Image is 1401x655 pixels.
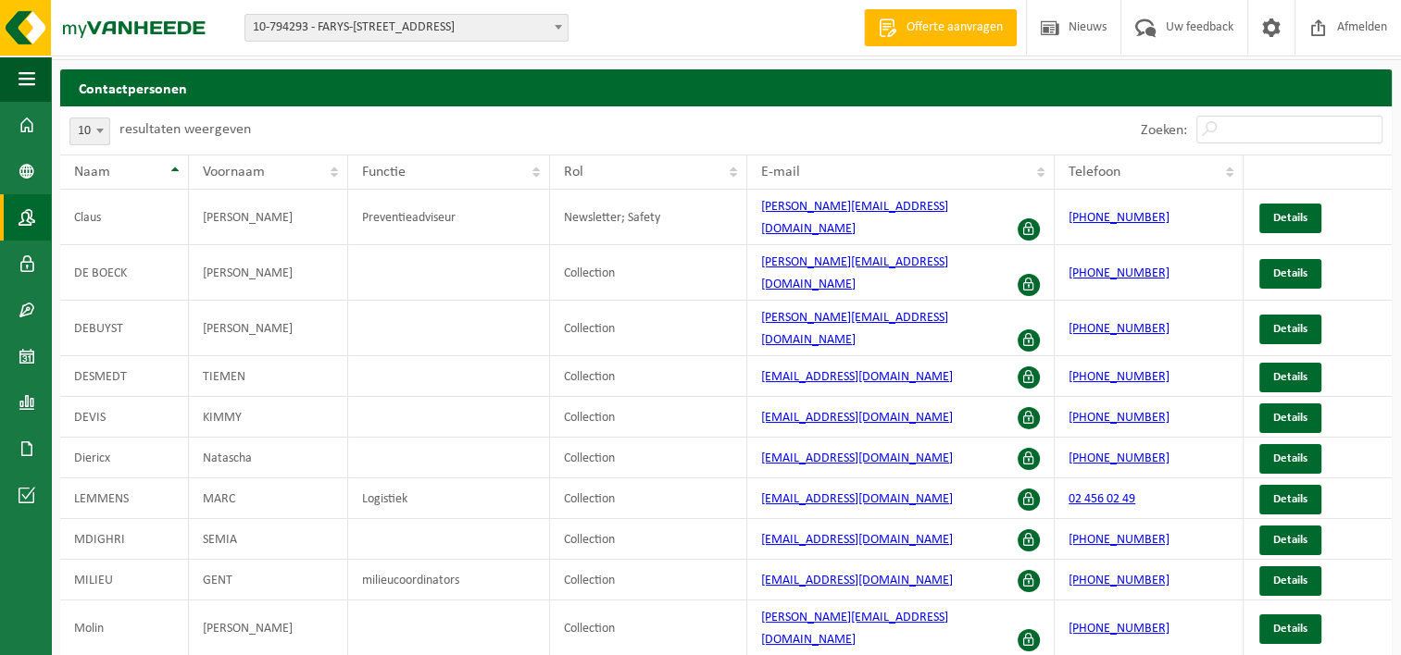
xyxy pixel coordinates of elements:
a: [PHONE_NUMBER] [1069,574,1170,587]
a: Details [1259,259,1321,289]
a: [EMAIL_ADDRESS][DOMAIN_NAME] [761,574,953,587]
span: Telefoon [1069,165,1120,179]
span: Details [1273,412,1307,424]
label: Zoeken: [1141,123,1187,138]
td: KIMMY [189,397,347,438]
a: Details [1259,315,1321,344]
span: Details [1273,452,1307,464]
td: DESMEDT [60,356,189,397]
span: Details [1273,212,1307,224]
td: SEMIA [189,519,347,560]
a: [PERSON_NAME][EMAIL_ADDRESS][DOMAIN_NAME] [761,255,948,291]
td: Logistiek [348,478,550,519]
a: [PHONE_NUMBER] [1069,411,1170,425]
a: Details [1259,444,1321,474]
a: Details [1259,525,1321,555]
td: Collection [550,245,747,301]
td: Diericx [60,438,189,478]
a: [EMAIL_ADDRESS][DOMAIN_NAME] [761,492,953,506]
td: Preventieadviseur [348,190,550,245]
a: [PHONE_NUMBER] [1069,322,1170,336]
a: [PHONE_NUMBER] [1069,533,1170,547]
td: DE BOECK [60,245,189,301]
td: GENT [189,560,347,600]
a: [PERSON_NAME][EMAIL_ADDRESS][DOMAIN_NAME] [761,611,948,647]
a: Details [1259,363,1321,392]
td: Collection [550,356,747,397]
td: Collection [550,397,747,438]
span: Details [1273,323,1307,335]
td: [PERSON_NAME] [189,301,347,356]
td: Collection [550,519,747,560]
span: Functie [362,165,406,179]
td: MDIGHRI [60,519,189,560]
a: [PHONE_NUMBER] [1069,211,1170,225]
a: [PHONE_NUMBER] [1069,266,1170,280]
a: 02 456 02 49 [1069,492,1135,506]
span: Details [1273,575,1307,587]
td: TIEMEN [189,356,347,397]
td: Newsletter; Safety [550,190,747,245]
span: 10 [70,118,109,144]
span: 10 [69,117,110,145]
label: resultaten weergeven [119,122,251,137]
td: LEMMENS [60,478,189,519]
a: Details [1259,566,1321,596]
a: [EMAIL_ADDRESS][DOMAIN_NAME] [761,370,953,384]
td: [PERSON_NAME] [189,190,347,245]
span: Naam [74,165,110,179]
td: DEVIS [60,397,189,438]
td: milieucoordinators [348,560,550,600]
span: Rol [564,165,583,179]
a: [PERSON_NAME][EMAIL_ADDRESS][DOMAIN_NAME] [761,311,948,347]
span: E-mail [761,165,800,179]
span: Details [1273,267,1307,279]
span: Voornaam [203,165,265,179]
td: MARC [189,478,347,519]
td: MILIEU [60,560,189,600]
a: [PHONE_NUMBER] [1069,370,1170,384]
a: Details [1259,204,1321,233]
td: Collection [550,478,747,519]
td: Collection [550,301,747,356]
td: Collection [550,560,747,600]
a: Details [1259,614,1321,644]
span: Details [1273,493,1307,505]
span: Offerte aanvragen [902,19,1007,37]
a: [PERSON_NAME][EMAIL_ADDRESS][DOMAIN_NAME] [761,200,948,236]
td: [PERSON_NAME] [189,245,347,301]
td: Collection [550,438,747,478]
td: Natascha [189,438,347,478]
a: Offerte aanvragen [864,9,1017,46]
span: Details [1273,371,1307,383]
a: Details [1259,403,1321,433]
a: [EMAIL_ADDRESS][DOMAIN_NAME] [761,411,953,425]
span: 10-794293 - FARYS-ASSE - 1730 ASSE, HUINEGEM 47 [245,15,568,41]
a: [PHONE_NUMBER] [1069,622,1170,636]
a: [EMAIL_ADDRESS][DOMAIN_NAME] [761,533,953,547]
a: [EMAIL_ADDRESS][DOMAIN_NAME] [761,451,953,465]
h2: Contactpersonen [60,69,1392,105]
a: Details [1259,485,1321,514]
span: Details [1273,623,1307,635]
td: DEBUYST [60,301,189,356]
a: [PHONE_NUMBER] [1069,451,1170,465]
td: Claus [60,190,189,245]
span: 10-794293 - FARYS-ASSE - 1730 ASSE, HUINEGEM 47 [244,14,569,42]
span: Details [1273,534,1307,546]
